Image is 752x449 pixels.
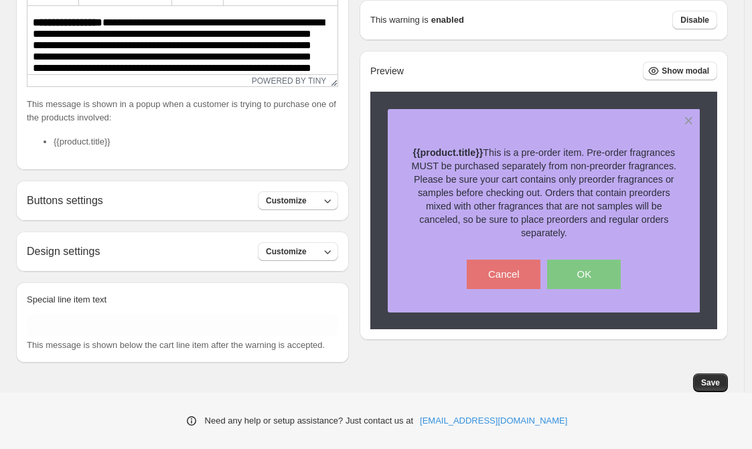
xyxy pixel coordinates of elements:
[258,242,338,261] button: Customize
[266,246,307,257] span: Customize
[662,66,709,76] span: Show modal
[27,194,103,207] h2: Buttons settings
[326,75,337,86] div: Resize
[701,377,720,388] span: Save
[27,294,106,304] span: Special line item text
[467,260,540,289] button: Cancel
[370,66,404,77] h2: Preview
[547,260,621,289] button: OK
[27,6,337,74] iframe: Rich Text Area
[5,11,305,83] body: Rich Text Area. Press ALT-0 for help.
[54,135,338,149] li: {{product.title}}
[27,98,338,124] p: This message is shown in a popup when a customer is trying to purchase one of the products involved:
[680,15,709,25] span: Disable
[431,13,464,27] strong: enabled
[370,13,429,27] p: This warning is
[266,195,307,206] span: Customize
[420,414,567,428] a: [EMAIL_ADDRESS][DOMAIN_NAME]
[693,373,728,392] button: Save
[411,146,677,240] p: This is a pre-order item. Pre-order fragrances MUST be purchased separately from non-preorder fra...
[643,62,717,80] button: Show modal
[27,245,100,258] h2: Design settings
[252,76,327,86] a: Powered by Tiny
[258,191,338,210] button: Customize
[412,147,483,158] strong: {{product.title}}
[27,340,325,350] span: This message is shown below the cart line item after the warning is accepted.
[672,11,717,29] button: Disable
